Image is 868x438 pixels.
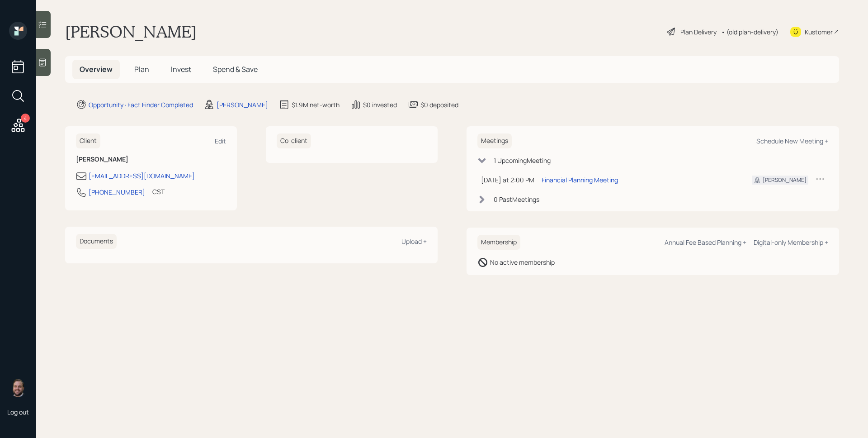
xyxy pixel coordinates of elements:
[217,100,268,109] div: [PERSON_NAME]
[89,100,193,109] div: Opportunity · Fact Finder Completed
[152,187,165,196] div: CST
[494,156,551,165] div: 1 Upcoming Meeting
[80,64,113,74] span: Overview
[363,100,397,109] div: $0 invested
[134,64,149,74] span: Plan
[215,137,226,145] div: Edit
[89,187,145,197] div: [PHONE_NUMBER]
[721,27,778,37] div: • (old plan-delivery)
[76,234,117,249] h6: Documents
[7,408,29,416] div: Log out
[89,171,195,181] div: [EMAIL_ADDRESS][DOMAIN_NAME]
[680,27,717,37] div: Plan Delivery
[756,137,828,145] div: Schedule New Meeting +
[763,176,807,184] div: [PERSON_NAME]
[420,100,458,109] div: $0 deposited
[477,133,512,148] h6: Meetings
[481,175,534,185] div: [DATE] at 2:00 PM
[542,175,618,185] div: Financial Planning Meeting
[401,237,427,246] div: Upload +
[171,64,191,74] span: Invest
[213,64,258,74] span: Spend & Save
[754,238,828,247] div: Digital-only Membership +
[665,238,746,247] div: Annual Fee Based Planning +
[494,195,539,204] div: 0 Past Meeting s
[65,22,197,42] h1: [PERSON_NAME]
[490,257,555,267] div: No active membership
[76,133,100,148] h6: Client
[21,114,30,123] div: 4
[277,133,311,148] h6: Co-client
[477,235,520,250] h6: Membership
[805,27,833,37] div: Kustomer
[9,379,27,397] img: james-distasi-headshot.png
[292,100,340,109] div: $1.9M net-worth
[76,156,226,163] h6: [PERSON_NAME]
